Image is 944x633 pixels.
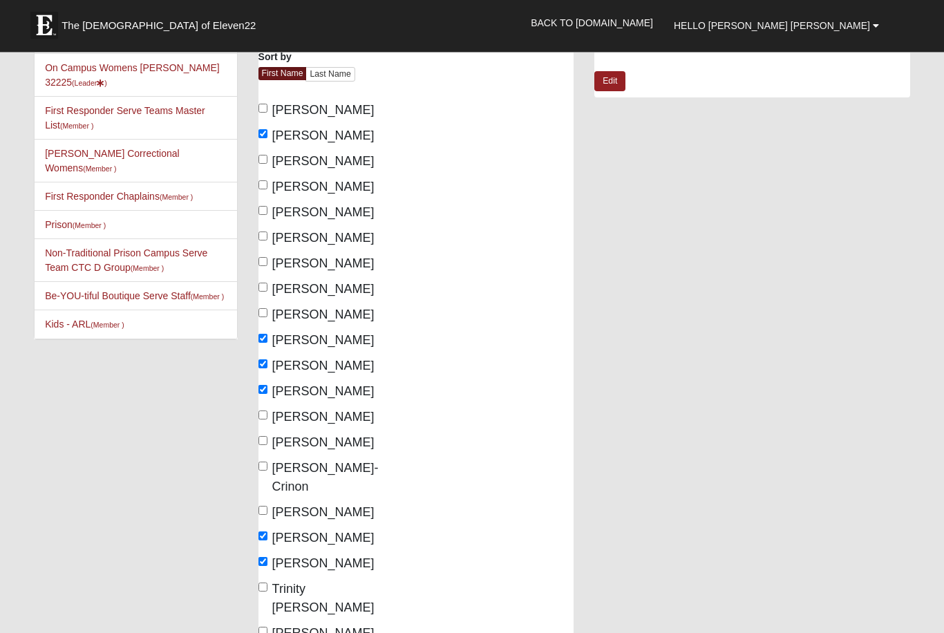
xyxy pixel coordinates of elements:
[594,72,625,92] a: Edit
[272,308,375,322] span: [PERSON_NAME]
[258,283,267,292] input: [PERSON_NAME]
[45,248,207,274] a: Non-Traditional Prison Campus Serve Team CTC D Group(Member )
[258,130,267,139] input: [PERSON_NAME]
[45,106,205,131] a: First Responder Serve Teams Master List(Member )
[160,193,193,202] small: (Member )
[258,507,267,516] input: [PERSON_NAME]
[258,181,267,190] input: [PERSON_NAME]
[674,20,870,31] span: Hello [PERSON_NAME] [PERSON_NAME]
[83,165,116,173] small: (Member )
[62,19,256,32] span: The [DEMOGRAPHIC_DATA] of Eleven22
[91,321,124,330] small: (Member )
[258,583,267,592] input: Trinity [PERSON_NAME]
[258,386,267,395] input: [PERSON_NAME]
[663,8,889,43] a: Hello [PERSON_NAME] [PERSON_NAME]
[272,283,375,296] span: [PERSON_NAME]
[272,436,375,450] span: [PERSON_NAME]
[272,334,375,348] span: [PERSON_NAME]
[272,385,375,399] span: [PERSON_NAME]
[272,583,375,615] span: Trinity [PERSON_NAME]
[258,360,267,369] input: [PERSON_NAME]
[191,293,224,301] small: (Member )
[45,291,224,302] a: Be-YOU-tiful Boutique Serve Staff(Member )
[23,5,300,39] a: The [DEMOGRAPHIC_DATA] of Eleven22
[258,232,267,241] input: [PERSON_NAME]
[258,334,267,343] input: [PERSON_NAME]
[45,220,106,231] a: Prison(Member )
[45,191,193,202] a: First Responder Chaplains(Member )
[258,104,267,113] input: [PERSON_NAME]
[258,207,267,216] input: [PERSON_NAME]
[73,222,106,230] small: (Member )
[258,68,307,81] a: First Name
[272,206,375,220] span: [PERSON_NAME]
[272,359,375,373] span: [PERSON_NAME]
[272,180,375,194] span: [PERSON_NAME]
[258,437,267,446] input: [PERSON_NAME]
[272,506,375,520] span: [PERSON_NAME]
[272,129,375,143] span: [PERSON_NAME]
[258,155,267,164] input: [PERSON_NAME]
[272,410,375,424] span: [PERSON_NAME]
[272,232,375,245] span: [PERSON_NAME]
[272,531,375,545] span: [PERSON_NAME]
[258,309,267,318] input: [PERSON_NAME]
[272,104,375,117] span: [PERSON_NAME]
[131,265,164,273] small: (Member )
[272,557,375,571] span: [PERSON_NAME]
[258,411,267,420] input: [PERSON_NAME]
[258,462,267,471] input: [PERSON_NAME]-Crinon
[258,50,292,64] label: Sort by
[272,155,375,169] span: [PERSON_NAME]
[272,257,375,271] span: [PERSON_NAME]
[60,122,93,131] small: (Member )
[305,68,355,82] a: Last Name
[258,258,267,267] input: [PERSON_NAME]
[72,79,107,88] small: (Leader )
[45,319,124,330] a: Kids - ARL(Member )
[45,149,180,174] a: [PERSON_NAME] Correctional Womens(Member )
[30,12,58,39] img: Eleven22 logo
[258,532,267,541] input: [PERSON_NAME]
[258,558,267,567] input: [PERSON_NAME]
[272,462,379,494] span: [PERSON_NAME]-Crinon
[45,63,220,88] a: On Campus Womens [PERSON_NAME] 32225(Leader)
[520,6,663,40] a: Back to [DOMAIN_NAME]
